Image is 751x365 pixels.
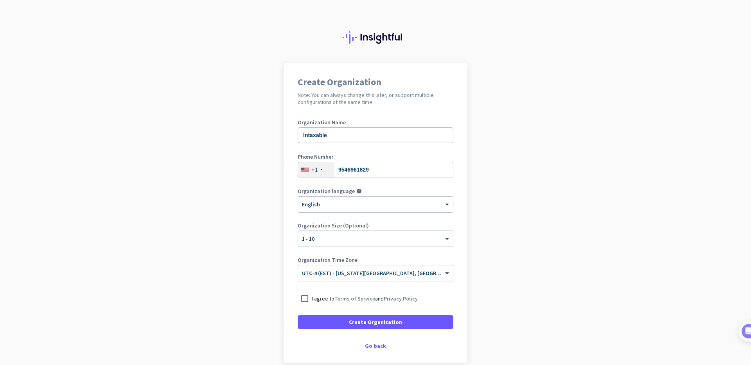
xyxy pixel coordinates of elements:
[298,188,355,194] label: Organization language
[298,154,453,159] label: Phone Number
[298,315,453,329] button: Create Organization
[384,295,418,302] a: Privacy Policy
[298,223,453,228] label: Organization Size (Optional)
[298,127,453,143] input: What is the name of your organization?
[334,295,375,302] a: Terms of Service
[298,343,453,349] div: Go back
[298,77,453,87] h1: Create Organization
[298,257,453,263] label: Organization Time Zone
[343,31,408,44] img: Insightful
[298,162,453,177] input: 201-555-0123
[356,188,362,194] i: help
[298,120,453,125] label: Organization Name
[349,318,402,326] span: Create Organization
[311,166,318,174] div: +1
[298,91,453,106] h2: Note: You can always change this later, or support multiple configurations at the same time
[312,295,418,302] p: I agree to and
